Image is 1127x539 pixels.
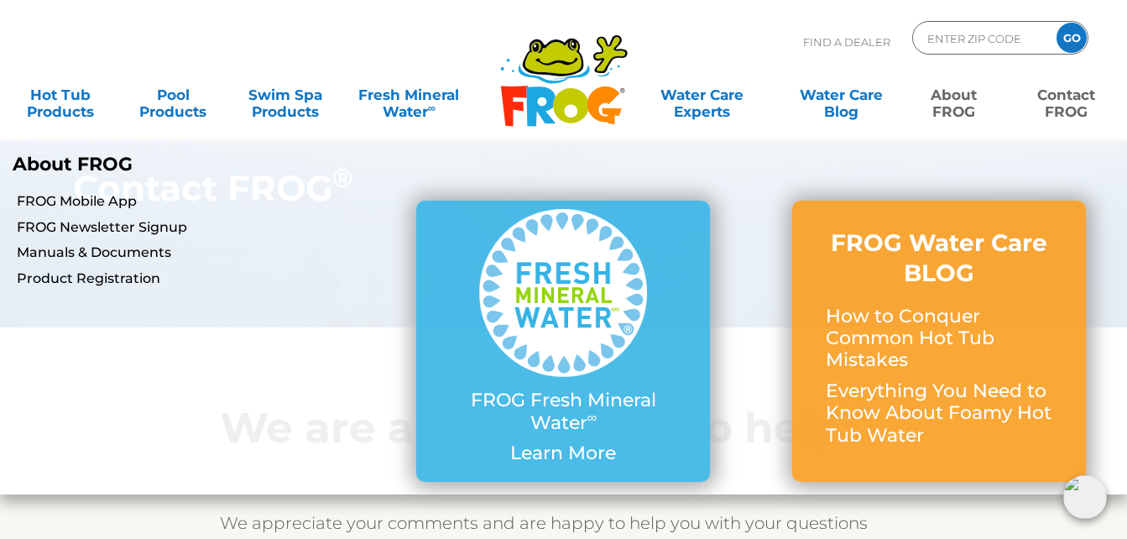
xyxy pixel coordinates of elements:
a: FROG Newsletter Signup [17,218,376,237]
a: ContactFROG [1023,78,1110,112]
a: FROG Fresh Mineral Water∞ Learn More [450,209,676,473]
a: Water CareExperts [631,78,773,112]
b: About FROG [13,153,133,175]
a: PoolProducts [129,78,217,112]
p: Find A Dealer [803,21,890,63]
p: FROG Fresh Mineral Water [450,390,676,434]
sup: ∞ [428,102,436,114]
a: FROG Water Care BLOG How to Conquer Common Hot Tub Mistakes Everything You Need to Know About Foa... [826,228,1052,455]
a: Manuals & Documents [17,243,376,262]
a: FROG Mobile App [17,192,376,211]
input: GO [1057,23,1087,53]
a: Product Registration [17,269,376,288]
img: openIcon [1063,475,1107,519]
p: Everything You Need to Know About Foamy Hot Tub Water [826,380,1052,447]
input: Zip Code Form [926,26,1039,50]
a: Hot TubProducts [17,78,104,112]
p: We appreciate your comments and are happy to help you with your questions [220,510,908,536]
p: Learn More [450,442,676,464]
h3: FROG Water Care BLOG [826,228,1052,289]
sup: ∞ [587,409,597,426]
a: Water CareBlog [798,78,885,112]
p: How to Conquer Common Hot Tub Mistakes [826,306,1052,372]
a: Fresh MineralWater∞ [354,78,463,112]
a: Swim SpaProducts [242,78,329,112]
a: AboutFROG [910,78,998,112]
